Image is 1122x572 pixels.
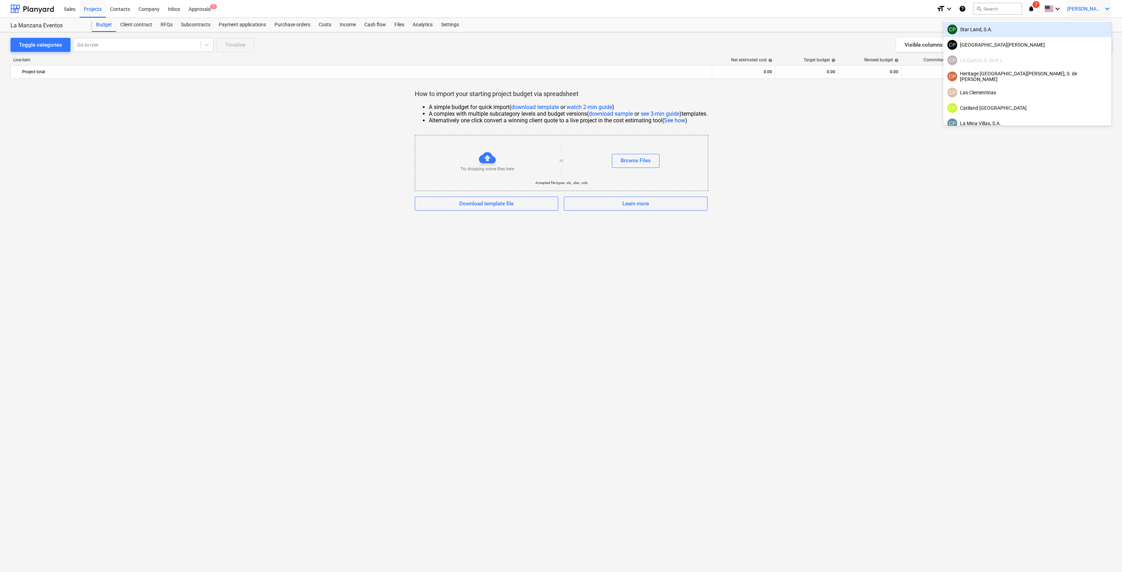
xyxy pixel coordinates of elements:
div: Widget de chat [1087,538,1122,572]
div: Claudia Perez [947,88,957,97]
div: Claudia Perez [947,25,957,34]
div: Las Clementinas [947,88,1107,97]
div: Claudia Perez [947,118,957,128]
div: Star Land, S.A. [947,25,1107,34]
div: Claudia Perez [947,55,957,65]
span: CP [949,90,955,95]
iframe: Chat Widget [1087,538,1122,572]
span: CP [949,42,955,48]
div: Claudia Perez [947,103,957,113]
span: CP [949,57,955,63]
span: CP [949,121,955,126]
span: CP [949,105,955,111]
div: La Mina Villas, S.A. [947,118,1107,128]
div: Heritage [GEOGRAPHIC_DATA][PERSON_NAME], S. de [PERSON_NAME] [947,71,1107,82]
div: Claudia Perez [947,71,957,81]
div: La Quince, S. de R.L. [947,55,1107,65]
div: Claudia Perez [947,40,957,50]
span: CP [949,74,955,79]
div: Catiland [GEOGRAPHIC_DATA] [947,103,1107,113]
span: CP [949,27,955,32]
div: [GEOGRAPHIC_DATA][PERSON_NAME] [947,40,1107,50]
